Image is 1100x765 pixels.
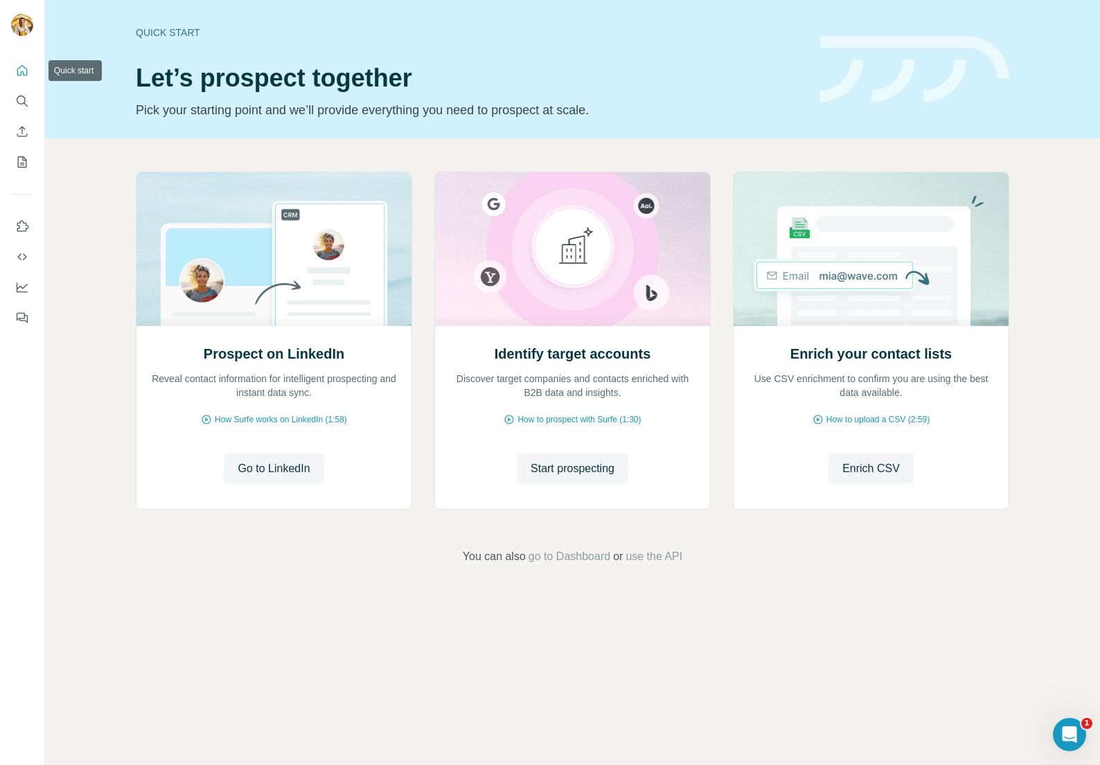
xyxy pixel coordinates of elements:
h1: Let’s prospect together [136,64,804,92]
img: Avatar [11,14,33,36]
button: Start prospecting [517,453,628,484]
button: Use Surfe on LinkedIn [11,214,33,239]
span: How to prospect with Surfe (1:30) [517,413,641,426]
button: Search [11,89,33,114]
p: Discover target companies and contacts enriched with B2B data and insights. [449,372,696,399]
span: How to upload a CSV (2:59) [826,413,930,426]
span: or [613,548,623,565]
button: go to Dashboard [529,548,610,565]
img: Enrich your contact lists [733,172,1009,326]
span: Go to LinkedIn [238,460,310,477]
button: Feedback [11,305,33,330]
p: Use CSV enrichment to confirm you are using the best data available. [747,372,995,399]
button: Use Surfe API [11,244,33,269]
button: use the API [626,548,682,565]
iframe: Intercom live chat [1053,718,1086,751]
p: Reveal contact information for intelligent prospecting and instant data sync. [150,372,398,399]
span: Start prospecting [531,460,614,477]
img: Prospect on LinkedIn [136,172,412,326]
span: 1 [1081,718,1092,729]
span: Enrich CSV [842,460,900,477]
img: Identify target accounts [434,172,711,326]
button: Enrich CSV [11,119,33,144]
h2: Identify target accounts [495,344,651,363]
button: Go to LinkedIn [224,453,323,484]
img: banner [820,36,1009,103]
button: My lists [11,150,33,174]
button: Enrich CSV [828,453,914,484]
span: How Surfe works on LinkedIn (1:58) [215,413,347,426]
span: You can also [463,548,526,565]
div: Quick start [136,26,804,39]
button: Quick start [11,58,33,83]
h2: Enrich your contact lists [790,344,952,363]
h2: Prospect on LinkedIn [204,344,344,363]
p: Pick your starting point and we’ll provide everything you need to prospect at scale. [136,100,804,120]
button: Dashboard [11,275,33,300]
